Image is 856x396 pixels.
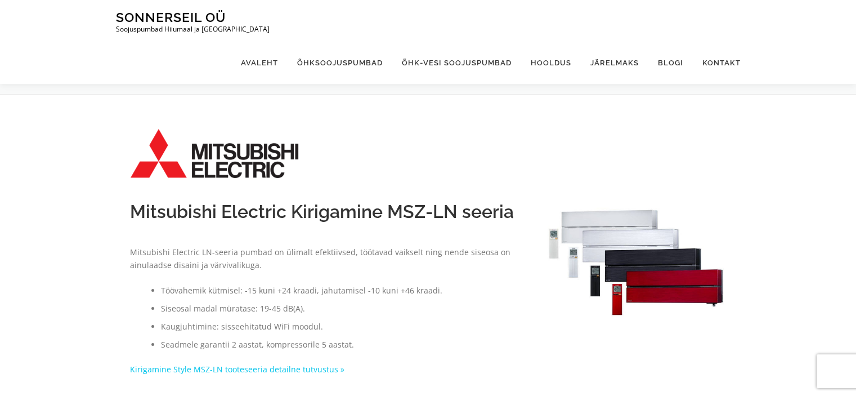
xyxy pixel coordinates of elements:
a: Avaleht [231,42,288,84]
li: Kaugjuhtimine: sisseehitatud WiFi moodul. [161,320,520,333]
img: Mitsubishi_Electric_logo.svg [130,128,299,179]
li: Seadmele garantii 2 aastat, kompressorile 5 aastat. [161,338,520,351]
a: Sonnerseil OÜ [116,10,226,25]
p: Mitsubishi Electric LN-seeria pumbad on ülimalt efektiivsed, töötavad vaikselt ning nende siseosa... [130,246,520,273]
p: Soojuspumbad Hiiumaal ja [GEOGRAPHIC_DATA] [116,25,270,33]
a: Kirigamine Style MSZ-LN tooteseeria detailne tutvustus » [130,364,344,375]
a: Järelmaks [581,42,648,84]
a: Hooldus [521,42,581,84]
li: Töövahemik kütmisel: -15 kuni +24 kraadi, jahutamisel -10 kuni +46 kraadi. [161,284,520,297]
span: Mitsubishi Electric Kirigamine MSZ-LN seeria [130,201,514,222]
a: Blogi [648,42,693,84]
a: Õhksoojuspumbad [288,42,392,84]
a: Õhk-vesi soojuspumbad [392,42,521,84]
li: Siseosal madal müratase: 19-45 dB(A). [161,302,520,315]
img: Mitsubishi Electric MSZ-LN50VG [543,201,727,320]
a: Kontakt [693,42,741,84]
